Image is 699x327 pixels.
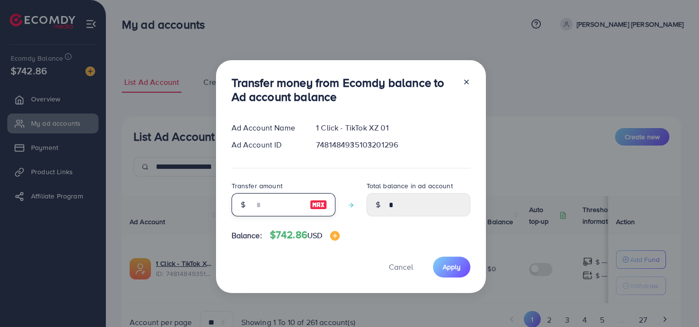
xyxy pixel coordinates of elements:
[433,257,470,278] button: Apply
[308,139,478,150] div: 7481484935103201296
[232,181,283,191] label: Transfer amount
[366,181,453,191] label: Total balance in ad account
[224,122,309,133] div: Ad Account Name
[330,231,340,241] img: image
[224,139,309,150] div: Ad Account ID
[310,199,327,211] img: image
[307,230,322,241] span: USD
[308,122,478,133] div: 1 Click - TikTok XZ 01
[270,229,340,241] h4: $742.86
[232,76,455,104] h3: Transfer money from Ecomdy balance to Ad account balance
[232,230,262,241] span: Balance:
[377,257,425,278] button: Cancel
[658,283,692,320] iframe: Chat
[443,262,461,272] span: Apply
[389,262,413,272] span: Cancel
